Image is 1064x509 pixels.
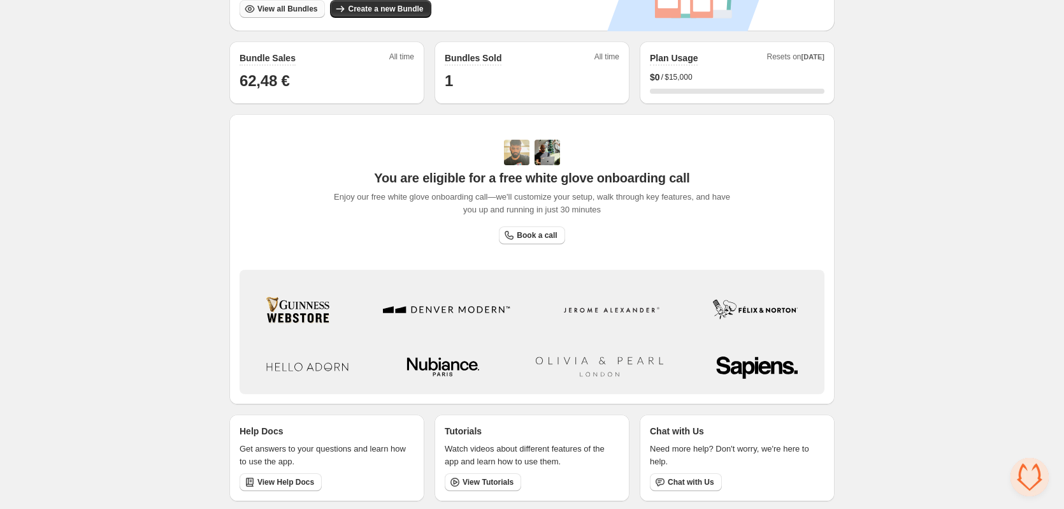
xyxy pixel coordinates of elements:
img: Adi [504,140,529,165]
h1: 62,48 € [240,71,414,91]
span: All time [594,52,619,66]
h2: Bundles Sold [445,52,501,64]
span: Book a call [517,230,557,240]
span: All time [389,52,414,66]
img: Prakhar [535,140,560,165]
button: Chat with Us [650,473,722,491]
p: Help Docs [240,425,283,438]
span: You are eligible for a free white glove onboarding call [374,170,689,186]
p: Chat with Us [650,425,704,438]
span: Enjoy our free white glove onboarding call—we'll customize your setup, walk through key features,... [327,191,737,216]
p: Need more help? Don't worry, we're here to help. [650,443,824,468]
h2: Bundle Sales [240,52,296,64]
p: Get answers to your questions and learn how to use the app. [240,443,414,468]
a: View Help Docs [240,473,322,491]
h2: Plan Usage [650,52,698,64]
span: Create a new Bundle [348,4,423,14]
div: / [650,71,824,84]
span: [DATE] [802,53,824,61]
span: Resets on [767,52,825,66]
span: View Help Docs [257,477,314,487]
p: Tutorials [445,425,482,438]
h1: 1 [445,71,619,91]
p: Watch videos about different features of the app and learn how to use them. [445,443,619,468]
a: View Tutorials [445,473,521,491]
div: Chat öffnen [1010,458,1049,496]
span: Chat with Us [668,477,714,487]
span: View all Bundles [257,4,317,14]
a: Book a call [499,226,564,244]
span: View Tutorials [463,477,514,487]
span: $ 0 [650,71,660,84]
span: $15,000 [665,72,692,82]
